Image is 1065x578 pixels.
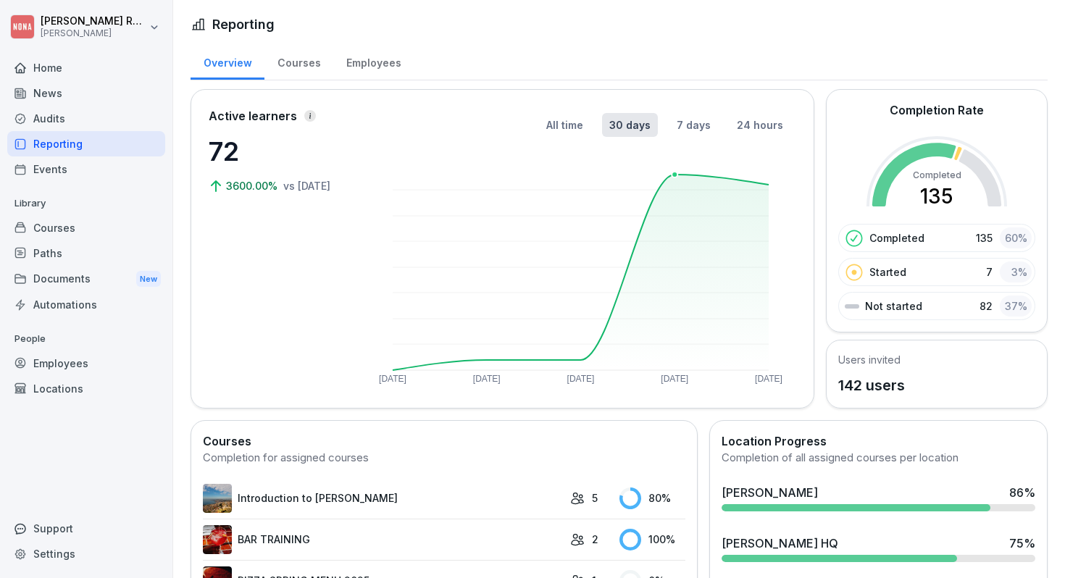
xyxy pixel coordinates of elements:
[473,374,501,384] text: [DATE]
[1000,296,1032,317] div: 37 %
[7,266,165,293] div: Documents
[41,28,146,38] p: [PERSON_NAME]
[203,432,685,450] h2: Courses
[203,525,563,554] a: BAR TRAINING
[7,131,165,156] a: Reporting
[869,264,906,280] p: Started
[7,266,165,293] a: DocumentsNew
[7,240,165,266] a: Paths
[592,490,598,506] p: 5
[661,374,688,384] text: [DATE]
[333,43,414,80] a: Employees
[7,292,165,317] a: Automations
[838,352,905,367] h5: Users invited
[7,80,165,106] a: News
[379,374,406,384] text: [DATE]
[7,215,165,240] a: Courses
[722,484,818,501] div: [PERSON_NAME]
[7,516,165,541] div: Support
[203,484,232,513] img: a1o5w0g6b8c5a0i1401dnn54.png
[7,327,165,351] p: People
[592,532,598,547] p: 2
[7,541,165,566] a: Settings
[7,156,165,182] a: Events
[722,432,1035,450] h2: Location Progress
[986,264,993,280] p: 7
[1009,535,1035,552] div: 75 %
[755,374,782,384] text: [DATE]
[619,529,685,550] div: 100 %
[212,14,275,34] h1: Reporting
[136,271,161,288] div: New
[264,43,333,80] a: Courses
[203,484,563,513] a: Introduction to [PERSON_NAME]
[716,529,1041,568] a: [PERSON_NAME] HQ75%
[41,15,146,28] p: [PERSON_NAME] Raemaekers
[209,132,354,171] p: 72
[1000,261,1032,282] div: 3 %
[976,230,993,246] p: 135
[1009,484,1035,501] div: 86 %
[7,376,165,401] a: Locations
[669,113,718,137] button: 7 days
[203,450,685,466] div: Completion for assigned courses
[7,192,165,215] p: Library
[226,178,280,193] p: 3600.00%
[191,43,264,80] a: Overview
[869,230,924,246] p: Completed
[1000,227,1032,248] div: 60 %
[203,525,232,554] img: o7vwo837tohy0v3xh438imlt.png
[980,298,993,314] p: 82
[602,113,658,137] button: 30 days
[539,113,590,137] button: All time
[722,450,1035,466] div: Completion of all assigned courses per location
[722,535,838,552] div: [PERSON_NAME] HQ
[567,374,595,384] text: [DATE]
[730,113,790,137] button: 24 hours
[619,487,685,509] div: 80 %
[7,106,165,131] a: Audits
[865,298,922,314] p: Not started
[890,101,984,119] h2: Completion Rate
[838,374,905,396] p: 142 users
[7,351,165,376] a: Employees
[716,478,1041,517] a: [PERSON_NAME]86%
[7,55,165,80] a: Home
[209,107,297,125] p: Active learners
[283,178,330,193] p: vs [DATE]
